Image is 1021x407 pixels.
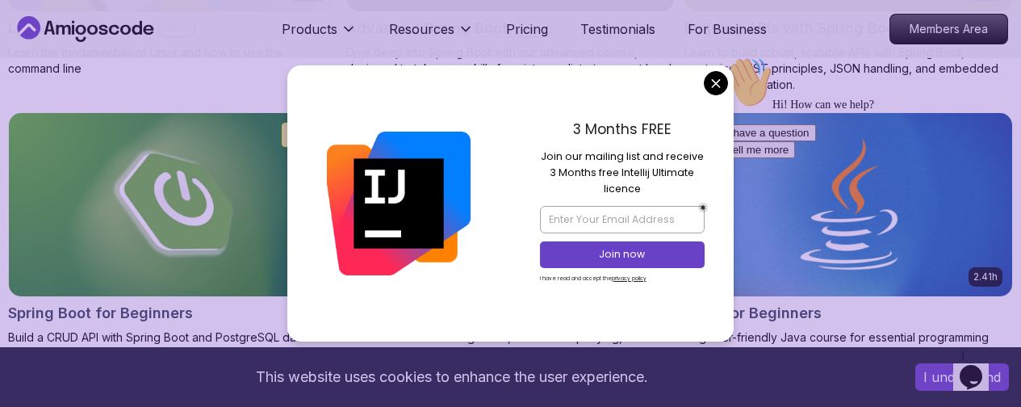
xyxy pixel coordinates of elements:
[684,329,1013,362] p: Beginner-friendly Java course for essential programming skills and application development
[890,15,1007,44] p: Members Area
[8,329,337,362] p: Build a CRUD API with Spring Boot and PostgreSQL database using Spring Data JPA and Spring AI
[506,19,548,39] a: Pricing
[714,50,1005,334] iframe: chat widget
[12,359,891,395] div: This website uses cookies to enhance the user experience.
[346,329,675,362] p: Master database management, advanced querying, and expert data handling with ease
[6,48,160,61] span: Hi! How can we help?
[580,19,655,39] a: Testimonials
[346,44,675,77] p: Dive deep into Spring Boot with our advanced course, designed to take your skills from intermedia...
[8,112,337,362] a: Spring Boot for Beginners card1.67hNEWSpring Boot for BeginnersBuild a CRUD API with Spring Boot ...
[915,363,1009,391] button: Accept cookies
[6,6,297,108] div: 👋Hi! How can we help?I have a questionTell me more
[953,342,1005,391] iframe: chat widget
[889,14,1008,44] a: Members Area
[6,74,102,91] button: I have a question
[688,19,767,39] a: For Business
[282,19,337,39] p: Products
[9,113,336,296] img: Spring Boot for Beginners card
[6,6,58,58] img: :wave:
[8,302,193,325] h2: Spring Boot for Beginners
[389,19,474,52] button: Resources
[6,91,81,108] button: Tell me more
[8,44,337,77] p: Learn the fundamentals of Linux and how to use the command line
[389,19,454,39] p: Resources
[282,19,357,52] button: Products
